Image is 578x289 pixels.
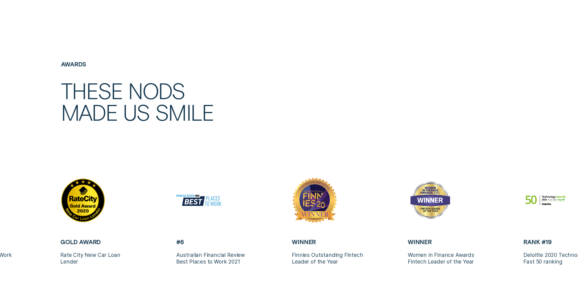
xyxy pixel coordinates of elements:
h5: Winner [408,238,481,245]
h5: #6 [176,238,249,245]
img: Fintech Awards - Fintech Australia - Finnies 2020 - Winner [292,178,337,223]
p: Rate City New Car Loan Lender [60,252,133,265]
h2: These nods made us smile [61,80,286,123]
p: Finnies Outstanding Fintech Leader of the Year [292,252,365,265]
p: Australian Financial Review Best Places to Work 2021 [176,252,249,265]
h5: Winner [292,238,365,245]
p: Women in Finance Awards Fintech Leader of the Year [408,252,481,265]
img: Technology Fast 50 - 2020 Australia Top 50 - Deloitte [523,178,569,223]
img: RateCity Gold Award 2020 - New Car Loan Lender [60,178,106,223]
h5: GOLD AWARD [60,238,133,245]
img: Women in Finance Awards 2020 - Winner - Fintech Leader of the Year [408,178,453,223]
h4: Awards [61,61,286,68]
